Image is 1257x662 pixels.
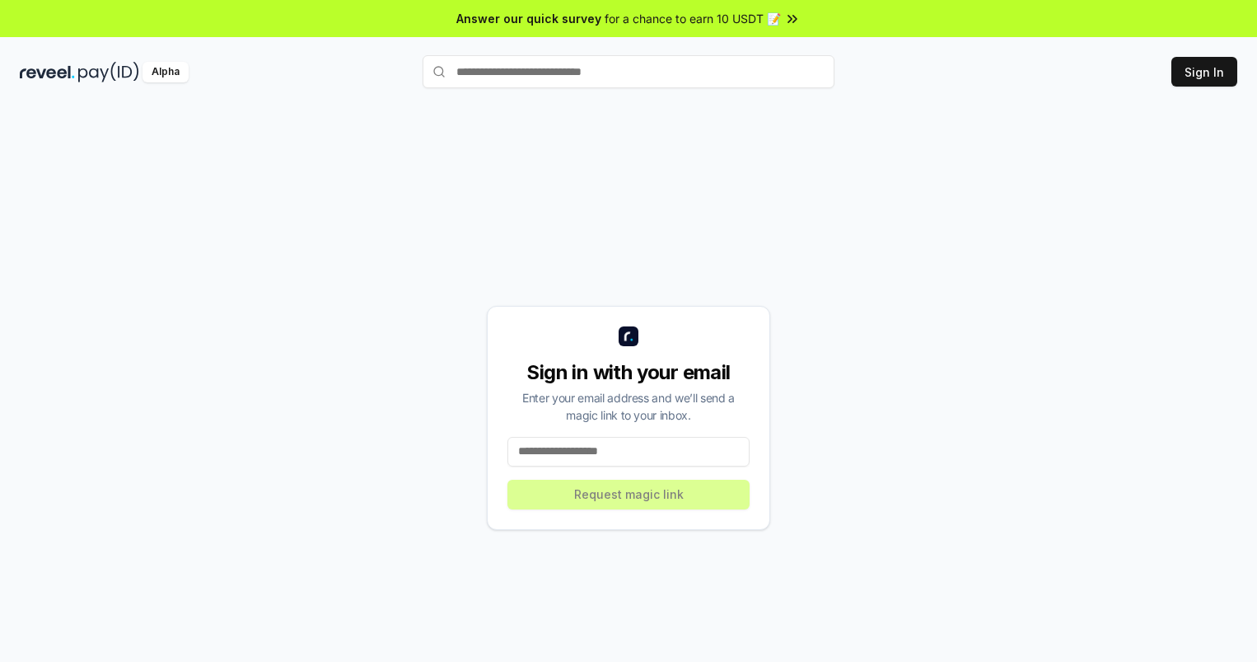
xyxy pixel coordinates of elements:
div: Sign in with your email [507,359,750,386]
button: Sign In [1171,57,1237,87]
span: Answer our quick survey [456,10,601,27]
img: pay_id [78,62,139,82]
img: logo_small [619,326,638,346]
img: reveel_dark [20,62,75,82]
div: Alpha [143,62,189,82]
span: for a chance to earn 10 USDT 📝 [605,10,781,27]
div: Enter your email address and we’ll send a magic link to your inbox. [507,389,750,424]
